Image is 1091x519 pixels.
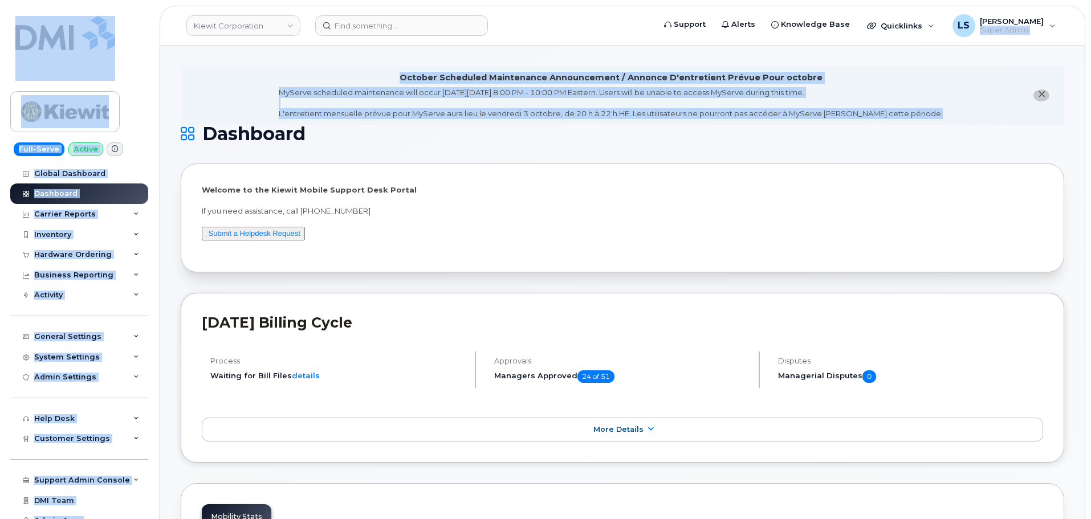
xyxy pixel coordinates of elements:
span: Dashboard [202,125,306,142]
button: Submit a Helpdesk Request [202,227,305,241]
a: details [292,371,320,380]
li: Waiting for Bill Files [210,370,465,381]
p: If you need assistance, call [PHONE_NUMBER] [202,206,1043,216]
div: October Scheduled Maintenance Announcement / Annonce D'entretient Prévue Pour octobre [400,72,823,84]
div: MyServe scheduled maintenance will occur [DATE][DATE] 8:00 PM - 10:00 PM Eastern. Users will be u... [279,87,943,119]
a: Submit a Helpdesk Request [209,229,300,238]
span: 24 of 51 [577,370,614,383]
h4: Disputes [778,357,1043,365]
h5: Managers Approved [494,370,749,383]
h4: Process [210,357,465,365]
h2: [DATE] Billing Cycle [202,314,1043,331]
button: close notification [1033,89,1049,101]
h5: Managerial Disputes [778,370,1043,383]
h4: Approvals [494,357,749,365]
span: More Details [593,425,644,434]
span: 0 [862,370,876,383]
iframe: Messenger Launcher [1041,469,1082,510]
p: Welcome to the Kiewit Mobile Support Desk Portal [202,185,1043,195]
